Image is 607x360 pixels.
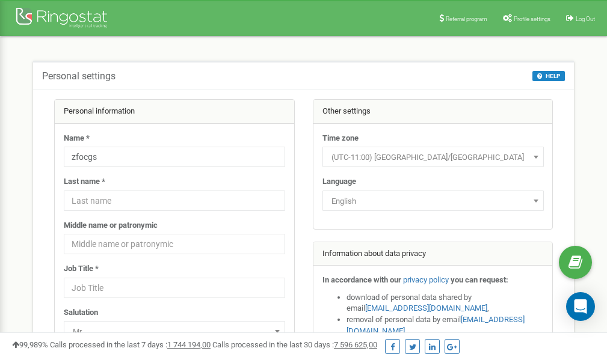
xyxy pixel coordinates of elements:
span: Profile settings [514,16,550,22]
u: 1 744 194,00 [167,340,211,349]
u: 7 596 625,00 [334,340,377,349]
div: Personal information [55,100,294,124]
div: Other settings [313,100,553,124]
span: Mr. [64,321,285,341]
span: Calls processed in the last 30 days : [212,340,377,349]
span: (UTC-11:00) Pacific/Midway [322,147,544,167]
li: download of personal data shared by email , [347,292,544,314]
input: Job Title [64,278,285,298]
input: Middle name or patronymic [64,234,285,254]
span: 99,989% [12,340,48,349]
button: HELP [532,71,565,81]
strong: you can request: [451,275,508,284]
div: Open Intercom Messenger [566,292,595,321]
label: Job Title * [64,263,99,275]
span: Mr. [68,323,281,340]
label: Middle name or patronymic [64,220,158,231]
div: Information about data privacy [313,242,553,266]
span: Referral program [446,16,487,22]
label: Time zone [322,133,359,144]
span: English [327,193,540,210]
label: Language [322,176,356,188]
span: English [322,191,544,211]
strong: In accordance with our [322,275,401,284]
span: (UTC-11:00) Pacific/Midway [327,149,540,166]
label: Last name * [64,176,105,188]
input: Last name [64,191,285,211]
h5: Personal settings [42,71,116,82]
span: Log Out [576,16,595,22]
li: removal of personal data by email , [347,314,544,337]
span: Calls processed in the last 7 days : [50,340,211,349]
input: Name [64,147,285,167]
label: Name * [64,133,90,144]
label: Salutation [64,307,98,319]
a: privacy policy [403,275,449,284]
a: [EMAIL_ADDRESS][DOMAIN_NAME] [365,304,487,313]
